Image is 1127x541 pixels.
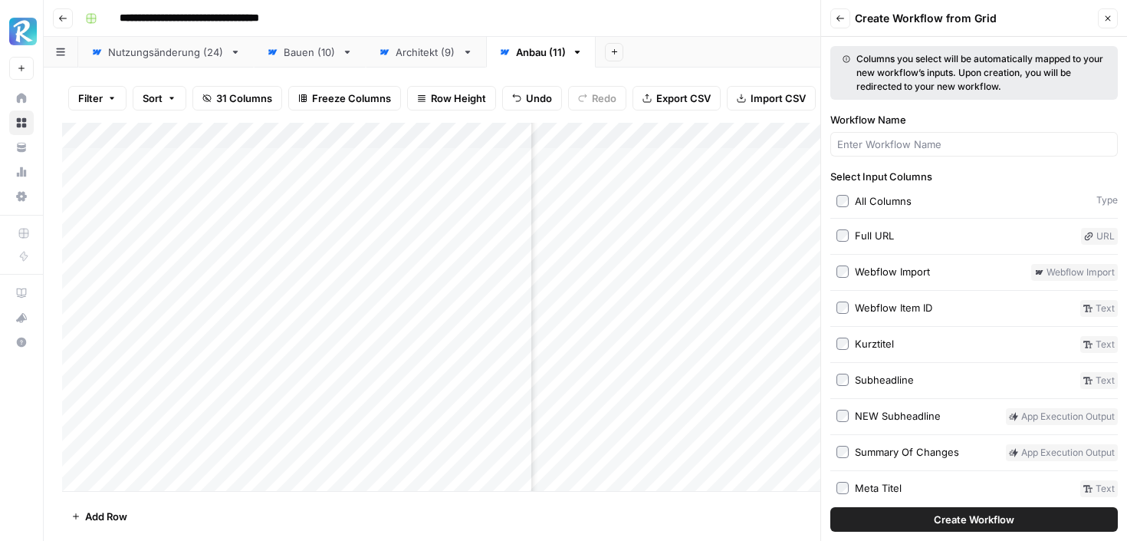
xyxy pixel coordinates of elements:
[843,52,1106,94] div: Columns you select will be automatically mapped to your new workflow’s inputs. Upon creation, you...
[836,410,849,422] input: NEW Subheadline
[836,195,849,207] input: All Columns
[216,91,272,106] span: 31 Columns
[62,504,136,529] button: Add Row
[78,91,103,106] span: Filter
[855,336,894,351] div: Kurztitel
[9,111,34,135] a: Browse
[108,45,224,60] div: Nutzungsänderung (24)
[68,86,127,111] button: Filter
[836,266,849,278] input: Webflow Import
[9,184,34,209] a: Settings
[1006,444,1118,461] span: App execution output
[855,408,941,424] div: NEW Subheadline
[284,45,336,60] div: Bauen (10)
[85,509,127,524] span: Add Row
[656,91,711,106] span: Export CSV
[9,86,34,111] a: Home
[396,45,456,60] div: Architekt (9)
[632,86,721,111] button: Export CSV
[751,91,806,106] span: Import CSV
[9,135,34,160] a: Your Data
[516,45,566,60] div: Anbau (11)
[1080,480,1118,497] span: Text
[836,229,849,242] input: Full URL
[855,444,959,460] div: Summary Of Changes
[830,112,1118,127] label: Workflow Name
[254,37,366,68] a: Bauen (10)
[9,160,34,184] a: Usage
[288,86,401,111] button: Freeze Columns
[855,480,902,496] div: Meta Titel
[855,193,912,209] div: All Columns
[836,446,849,458] input: Summary Of Changes
[1080,300,1118,317] span: Text
[855,372,914,388] div: Subheadline
[855,300,932,315] div: Webflow Item ID
[78,37,254,68] a: Nutzungsänderung (24)
[192,86,282,111] button: 31 Columns
[9,281,34,305] a: AirOps Academy
[1081,228,1118,245] span: URL
[836,374,849,386] input: Subheadline
[9,12,34,51] button: Workspace: Radyant
[1096,193,1118,209] span: Type
[502,86,562,111] button: Undo
[934,512,1014,527] span: Create Workflow
[9,18,37,45] img: Radyant Logo
[836,302,849,314] input: Webflow Item ID
[836,338,849,350] input: Kurztitel
[10,306,33,329] div: What's new?
[727,86,816,111] button: Import CSV
[1031,264,1118,281] span: Webflow import
[592,91,616,106] span: Redo
[143,91,163,106] span: Sort
[855,264,930,279] div: Webflow Import
[486,37,596,68] a: Anbau (11)
[366,37,486,68] a: Architekt (9)
[837,137,1111,152] input: Enter Workflow Name
[568,86,626,111] button: Redo
[830,169,1118,184] span: Select Input Columns
[526,91,552,106] span: Undo
[1006,408,1118,425] span: App execution output
[312,91,391,106] span: Freeze Columns
[431,91,486,106] span: Row Height
[133,86,186,111] button: Sort
[1080,336,1118,353] span: Text
[830,507,1118,532] button: Create Workflow
[9,305,34,330] button: What's new?
[855,228,894,243] div: Full URL
[407,86,496,111] button: Row Height
[9,330,34,355] button: Help + Support
[836,482,849,494] input: Meta Titel
[1080,372,1118,389] span: Text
